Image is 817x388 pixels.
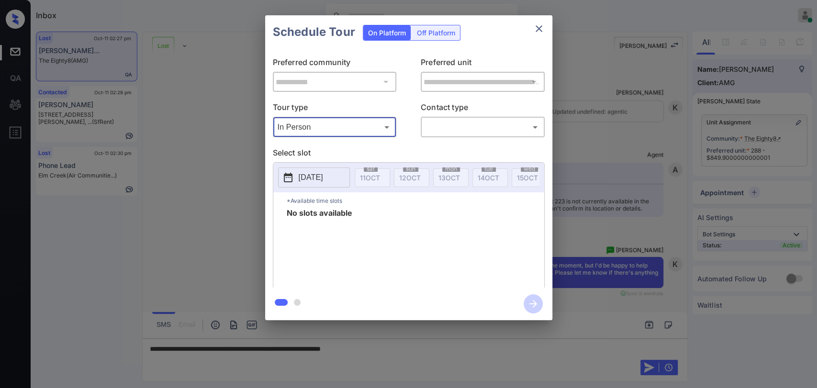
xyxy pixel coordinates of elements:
span: No slots available [287,209,352,286]
p: Preferred community [273,56,397,72]
p: Tour type [273,101,397,117]
button: [DATE] [278,167,350,188]
h2: Schedule Tour [265,15,363,49]
p: Preferred unit [421,56,545,72]
div: Off Platform [412,25,460,40]
p: [DATE] [299,172,323,183]
button: btn-next [518,291,548,316]
div: On Platform [363,25,411,40]
p: Select slot [273,147,545,162]
div: In Person [275,119,394,135]
p: *Available time slots [287,192,544,209]
p: Contact type [421,101,545,117]
button: close [529,19,548,38]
